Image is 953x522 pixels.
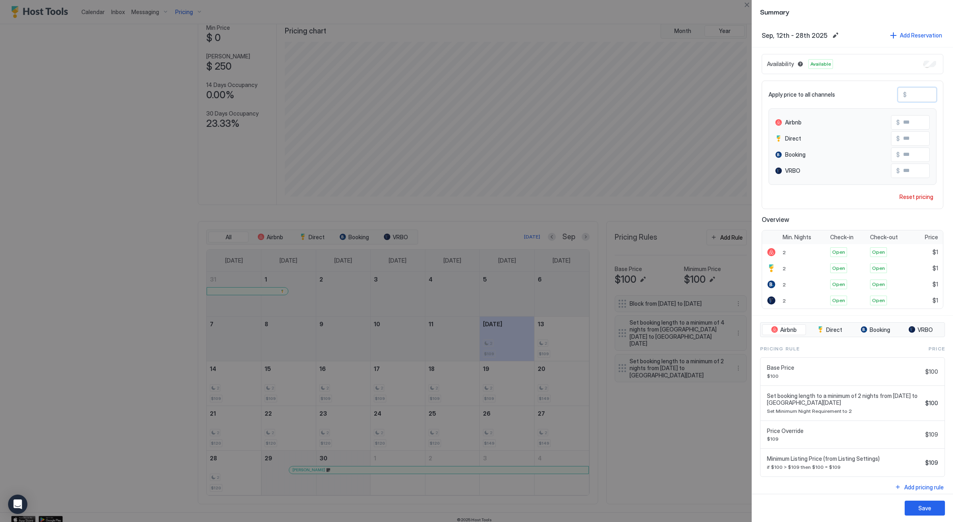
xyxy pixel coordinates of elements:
[925,234,938,241] span: Price
[896,191,936,202] button: Reset pricing
[832,249,845,256] span: Open
[769,91,835,98] span: Apply price to all channels
[810,60,831,68] span: Available
[870,234,898,241] span: Check-out
[762,215,943,224] span: Overview
[872,281,885,288] span: Open
[896,167,900,174] span: $
[767,408,922,414] span: Set Minimum Night Requirement to 2
[831,31,840,40] button: Edit date range
[760,345,800,352] span: Pricing Rule
[932,281,938,288] span: $1
[932,297,938,304] span: $1
[899,324,943,336] button: VRBO
[854,324,897,336] button: Booking
[903,91,907,98] span: $
[830,234,854,241] span: Check-in
[767,427,922,435] span: Price Override
[8,495,27,514] div: Open Intercom Messenger
[760,6,945,17] span: Summary
[896,119,900,126] span: $
[872,297,885,304] span: Open
[767,436,922,442] span: $109
[832,281,845,288] span: Open
[932,265,938,272] span: $1
[872,249,885,256] span: Open
[785,167,800,174] span: VRBO
[896,151,900,158] span: $
[783,249,786,255] span: 2
[925,400,938,407] span: $100
[896,135,900,142] span: $
[785,135,801,142] span: Direct
[760,322,945,338] div: tab-group
[900,31,942,39] div: Add Reservation
[767,60,794,68] span: Availability
[832,297,845,304] span: Open
[783,234,811,241] span: Min. Nights
[767,364,922,371] span: Base Price
[785,119,802,126] span: Airbnb
[872,265,885,272] span: Open
[780,326,797,333] span: Airbnb
[925,459,938,466] span: $109
[899,193,933,201] div: Reset pricing
[918,504,931,512] div: Save
[925,368,938,375] span: $100
[893,482,945,493] button: Add pricing rule
[796,59,805,69] button: Blocked dates override all pricing rules and remain unavailable until manually unblocked
[928,345,945,352] span: Price
[762,31,827,39] span: Sep, 12th - 28th 2025
[932,249,938,256] span: $1
[808,324,851,336] button: Direct
[762,324,806,336] button: Airbnb
[783,265,786,271] span: 2
[918,326,933,333] span: VRBO
[783,282,786,288] span: 2
[826,326,842,333] span: Direct
[904,483,944,491] div: Add pricing rule
[905,501,945,516] button: Save
[785,151,806,158] span: Booking
[925,431,938,438] span: $109
[767,464,922,470] span: if $100 > $109 then $100 = $109
[889,30,943,41] button: Add Reservation
[783,298,786,304] span: 2
[767,373,922,379] span: $100
[767,392,922,406] span: Set booking length to a minimum of 2 nights from [DATE] to [GEOGRAPHIC_DATA][DATE]
[767,455,922,462] span: Minimum Listing Price (from Listing Settings)
[832,265,845,272] span: Open
[870,326,890,333] span: Booking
